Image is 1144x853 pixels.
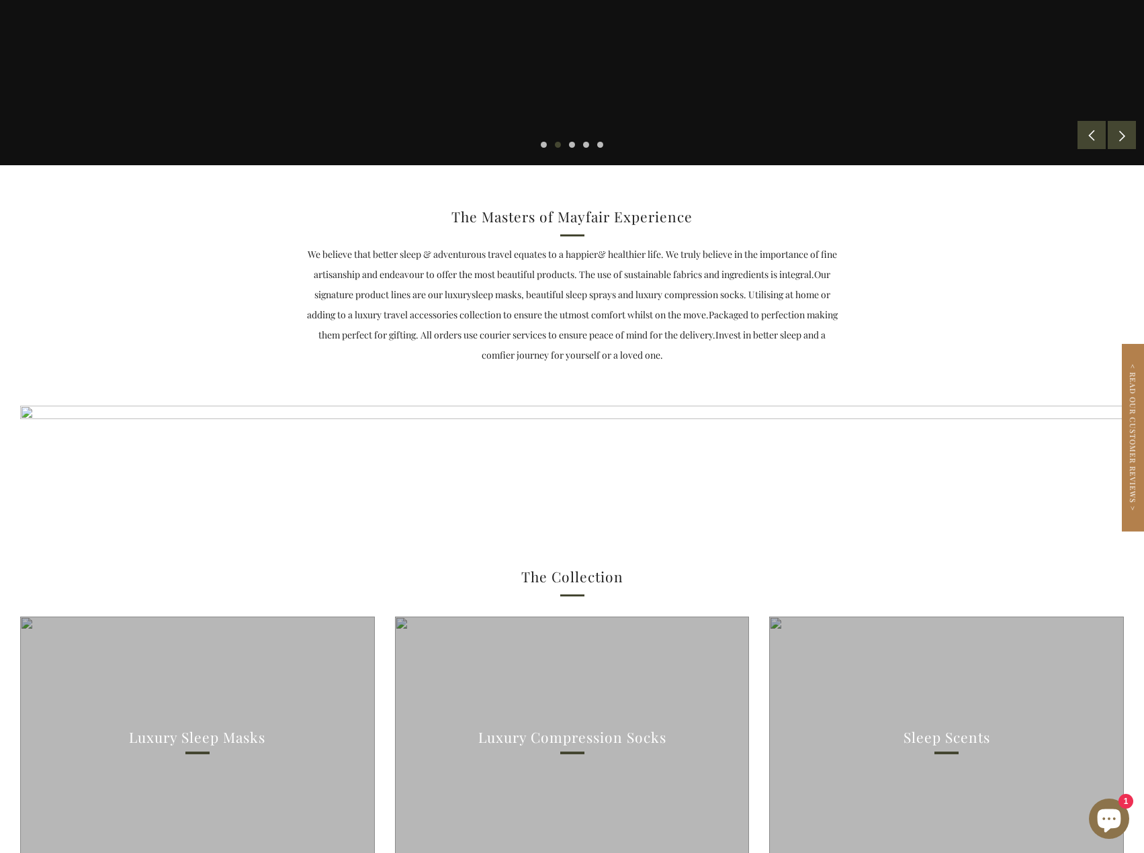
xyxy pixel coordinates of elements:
[351,566,794,588] h2: The Collection
[541,142,547,148] button: 1 of 5
[1085,799,1133,842] inbox-online-store-chat: Shopify online store chat
[1122,344,1144,531] div: Click to open Judge.me floating reviews tab
[301,244,843,365] p: We believe that better sleep & adventurous travel equates to a happier& healthier life. We truly ...
[129,726,265,749] h3: Luxury Sleep Masks
[904,726,990,749] h3: Sleep Scents
[597,142,603,148] button: 5 of 5
[478,726,666,749] h3: Luxury Compression Socks
[351,206,794,228] h2: The Masters of Mayfair Experience
[569,142,575,148] button: 3 of 5
[555,142,561,148] button: 2 of 5
[583,142,589,148] button: 4 of 5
